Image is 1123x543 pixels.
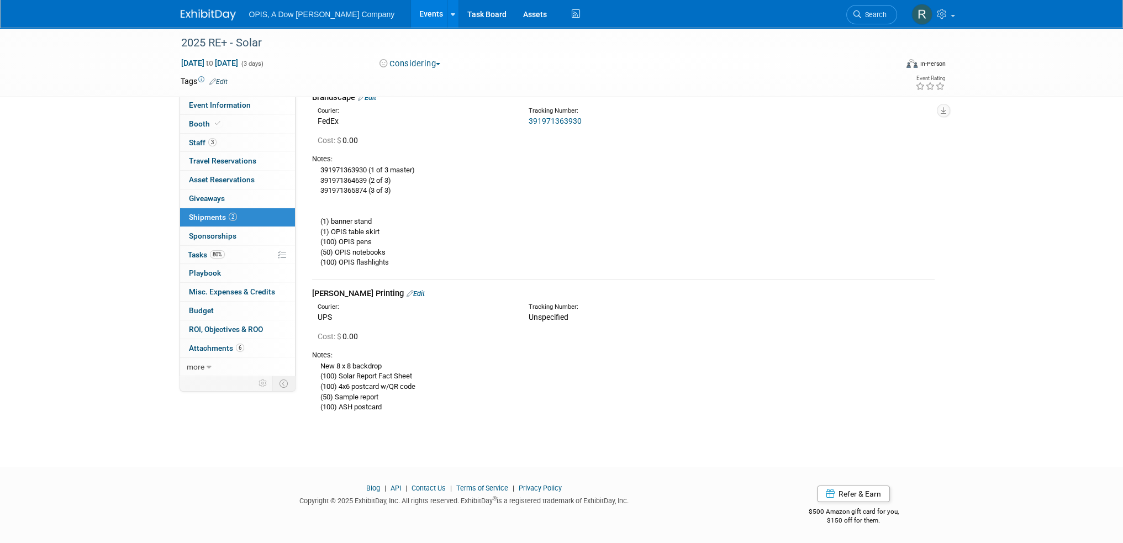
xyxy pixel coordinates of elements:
div: Brandscape [312,92,935,103]
span: to [204,59,215,67]
a: 391971363930 [529,117,582,125]
span: Budget [189,306,214,315]
sup: ® [493,495,497,502]
div: Event Format [832,57,946,74]
span: Cost: $ [318,332,342,341]
a: ROI, Objectives & ROO [180,320,295,339]
span: Booth [189,119,223,128]
span: Sponsorships [189,231,236,240]
div: UPS [318,312,512,323]
a: Tasks80% [180,246,295,264]
td: Toggle Event Tabs [272,376,295,391]
div: Event Rating [915,76,945,81]
span: 6 [236,344,244,352]
div: $500 Amazon gift card for you, [765,500,943,525]
a: Budget [180,302,295,320]
span: Search [861,10,887,19]
span: | [403,484,410,492]
a: Playbook [180,264,295,282]
div: 391971363930 (1 of 3 master) 391971364639 (2 of 3) 391971365874 (3 of 3) (1) banner stand (1) OPI... [312,164,935,268]
span: | [382,484,389,492]
div: Copyright © 2025 ExhibitDay, Inc. All rights reserved. ExhibitDay is a registered trademark of Ex... [181,493,748,506]
span: 3 [208,138,217,146]
div: Courier: [318,303,512,312]
div: FedEx [318,115,512,126]
div: Tracking Number: [529,107,776,115]
span: more [187,362,204,371]
div: Notes: [312,154,935,164]
div: 2025 RE+ - Solar [177,33,881,53]
span: Asset Reservations [189,175,255,184]
a: Privacy Policy [519,484,562,492]
a: Refer & Earn [817,486,890,502]
div: $150 off for them. [765,516,943,525]
span: | [510,484,517,492]
div: Courier: [318,107,512,115]
span: Misc. Expenses & Credits [189,287,275,296]
i: Booth reservation complete [215,120,220,126]
a: more [180,358,295,376]
a: Terms of Service [456,484,508,492]
span: Shipments [189,213,237,222]
span: 2 [229,213,237,221]
span: 0.00 [318,136,362,145]
a: Sponsorships [180,227,295,245]
div: In-Person [919,60,945,68]
span: (3 days) [240,60,263,67]
a: Contact Us [412,484,446,492]
div: Notes: [312,350,935,360]
a: Edit [407,289,425,298]
span: OPIS, A Dow [PERSON_NAME] Company [249,10,395,19]
button: Considering [376,58,445,70]
a: Misc. Expenses & Credits [180,283,295,301]
a: Edit [209,78,228,86]
td: Personalize Event Tab Strip [254,376,273,391]
span: 0.00 [318,332,362,341]
span: 80% [210,250,225,259]
span: Unspecified [529,313,568,321]
span: | [447,484,455,492]
a: Blog [366,484,380,492]
a: Attachments6 [180,339,295,357]
a: Staff3 [180,134,295,152]
img: Format-Inperson.png [906,59,918,68]
td: Tags [181,76,228,87]
div: Tracking Number: [529,303,776,312]
img: Renee Ortner [911,4,932,25]
a: Event Information [180,96,295,114]
span: [DATE] [DATE] [181,58,239,68]
a: API [391,484,401,492]
a: Edit [358,93,376,102]
div: [PERSON_NAME] Printing [312,288,935,299]
a: Shipments2 [180,208,295,226]
span: Tasks [188,250,225,259]
a: Giveaways [180,189,295,208]
span: Cost: $ [318,136,342,145]
span: Giveaways [189,194,225,203]
a: Search [846,5,897,24]
span: Staff [189,138,217,147]
a: Asset Reservations [180,171,295,189]
span: Attachments [189,344,244,352]
div: New 8 x 8 backdrop (100) Solar Report Fact Sheet (100) 4x6 postcard w/QR code (50) Sample report ... [312,360,935,413]
span: Playbook [189,268,221,277]
a: Booth [180,115,295,133]
img: ExhibitDay [181,9,236,20]
span: Event Information [189,101,251,109]
span: ROI, Objectives & ROO [189,325,263,334]
span: Travel Reservations [189,156,256,165]
a: Travel Reservations [180,152,295,170]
